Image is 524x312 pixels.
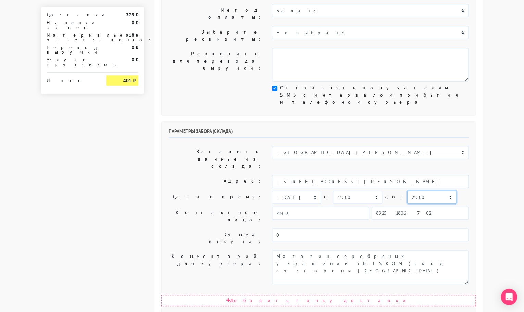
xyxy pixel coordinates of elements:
[163,175,267,188] label: Адрес:
[324,191,330,203] label: c:
[132,57,134,63] strong: 0
[47,75,96,83] div: Итого
[41,45,101,54] div: Перевод выручки
[41,12,101,17] div: Доставка
[163,48,267,82] label: Реквизиты для перевода выручки:
[280,84,469,106] label: Отправлять получателям SMS с интервалом прибытия и телефоном курьера
[129,32,134,38] strong: 18
[501,289,517,305] div: Open Intercom Messenger
[163,191,267,204] label: Дата и время:
[372,207,469,220] input: Телефон
[41,33,101,42] div: Материальная ответственность
[163,228,267,248] label: Сумма выкупа:
[163,146,267,172] label: Вставить данные из склада:
[169,128,469,138] h6: Параметры забора (склада)
[272,207,369,220] input: Имя
[385,191,404,203] label: до:
[41,20,101,30] div: Наценка за вес
[163,4,267,23] label: Метод оплаты:
[132,44,134,50] strong: 0
[163,26,267,45] label: Выберите реквизиты:
[123,77,132,84] strong: 401
[132,20,134,26] strong: 0
[163,250,267,284] label: Комментарий для курьера:
[126,12,134,18] strong: 373
[41,57,101,67] div: Услуги грузчиков
[163,207,267,226] label: Контактное лицо:
[161,295,476,306] div: Добавить точку доставки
